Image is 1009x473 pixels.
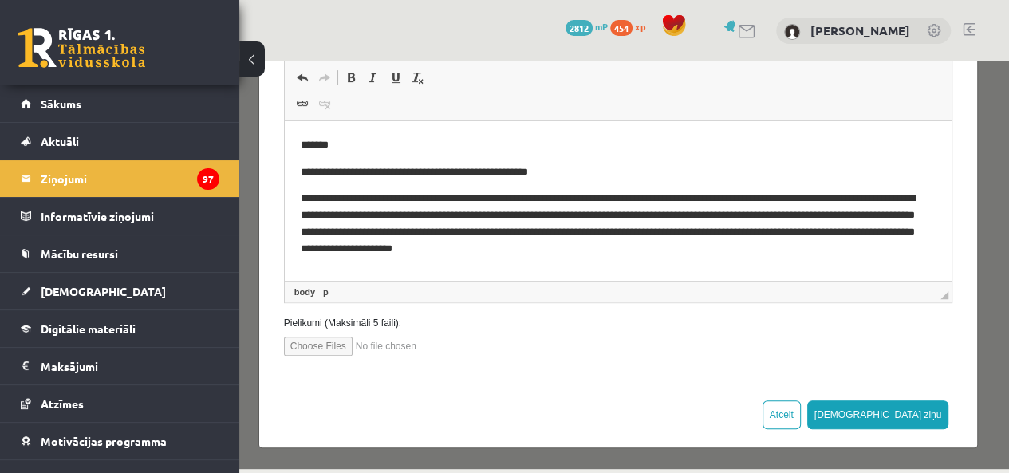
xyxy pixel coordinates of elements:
span: Sākums [41,97,81,111]
a: Motivācijas programma [21,423,219,459]
a: Maksājumi [21,348,219,384]
a: Treknraksts (vadīšanas taustiņš+B) [101,6,123,26]
a: Atcelt (vadīšanas taustiņš+Z) [52,6,74,26]
span: Aktuāli [41,134,79,148]
span: Mācību resursi [41,246,118,261]
a: Saite (vadīšanas taustiņš+K) [52,32,74,53]
a: Aktuāli [21,123,219,160]
span: 454 [610,20,633,36]
span: Mērogot [701,230,709,238]
span: mP [595,20,608,33]
span: xp [635,20,645,33]
span: [DEMOGRAPHIC_DATA] [41,284,166,298]
a: Mācību resursi [21,235,219,272]
a: Pasvītrojums (vadīšanas taustiņš+U) [145,6,168,26]
button: Atcelt [523,339,562,368]
a: Rīgas 1. Tālmācības vidusskola [18,28,145,68]
legend: Informatīvie ziņojumi [41,198,219,235]
iframe: Bagātinātā teksta redaktors, wiswyg-editor-47024813759240-1758053551-130 [45,60,713,219]
a: [PERSON_NAME] [810,22,910,38]
span: Motivācijas programma [41,434,167,448]
a: 454 xp [610,20,653,33]
span: Digitālie materiāli [41,321,136,336]
a: Atzīmes [21,385,219,422]
a: 2812 mP [566,20,608,33]
a: Atkārtot (vadīšanas taustiņš+Y) [74,6,97,26]
a: p elements [81,223,93,238]
i: 97 [197,168,219,190]
span: 2812 [566,20,593,36]
a: Sākums [21,85,219,122]
legend: Ziņojumi [41,160,219,197]
legend: Maksājumi [41,348,219,384]
img: Raivis Nagla [784,24,800,40]
label: Pielikumi (Maksimāli 5 faili): [33,254,726,269]
a: Atsaistīt [74,32,97,53]
a: [DEMOGRAPHIC_DATA] [21,273,219,309]
button: [DEMOGRAPHIC_DATA] ziņu [568,339,710,368]
span: Atzīmes [41,396,84,411]
a: body elements [52,223,79,238]
a: Noņemt stilus [168,6,190,26]
a: Slīpraksts (vadīšanas taustiņš+I) [123,6,145,26]
a: Informatīvie ziņojumi [21,198,219,235]
a: Ziņojumi97 [21,160,219,197]
a: Digitālie materiāli [21,310,219,347]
